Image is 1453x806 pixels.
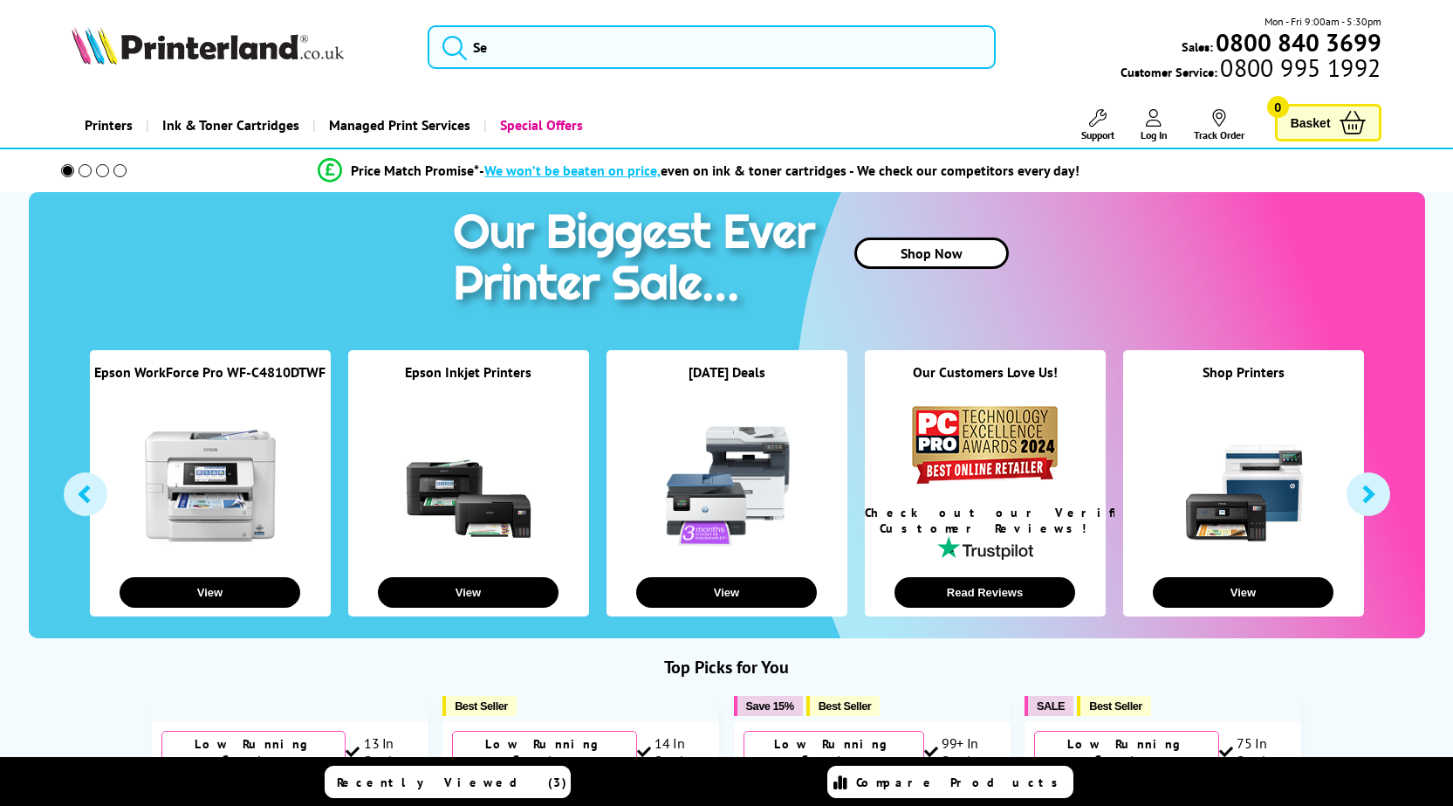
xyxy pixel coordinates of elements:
div: Low Running Costs [1034,731,1219,773]
button: View [636,577,817,608]
span: Price Match Promise* [351,162,479,179]
a: Ink & Toner Cartridges [146,103,312,148]
a: Log In [1141,109,1168,141]
div: Our Customers Love Us! [865,363,1106,403]
button: Best Seller [806,696,881,716]
a: Managed Print Services [312,103,483,148]
div: 75 In Stock [1219,734,1292,769]
span: Support [1081,128,1114,141]
div: 13 In Stock [346,734,419,769]
a: Special Offers [483,103,596,148]
a: Support [1081,109,1114,141]
div: [DATE] Deals [607,363,847,403]
button: Save 15% [734,696,803,716]
a: Epson Inkjet Printers [405,363,531,381]
li: modal_Promise [38,155,1361,186]
span: Ink & Toner Cartridges [162,103,299,148]
button: SALE [1025,696,1073,716]
span: Customer Service: [1121,59,1381,80]
span: Best Seller [819,699,872,713]
input: Se [428,25,997,69]
span: SALE [1037,699,1065,713]
div: - even on ink & toner cartridges - We check our competitors every day! [479,162,1079,179]
button: Best Seller [1077,696,1151,716]
span: Log In [1141,128,1168,141]
span: Sales: [1182,38,1213,55]
div: 14 In Stock [637,734,710,769]
a: Basket 0 [1275,104,1381,141]
div: Low Running Costs [452,731,637,773]
button: View [1153,577,1333,608]
img: Printerland Logo [72,26,344,65]
div: Shop Printers [1123,363,1364,403]
div: Low Running Costs [744,731,924,773]
button: Best Seller [442,696,517,716]
span: 0800 995 1992 [1217,59,1381,76]
a: Shop Now [854,238,1009,269]
button: View [120,577,300,608]
button: View [378,577,559,608]
a: Track Order [1194,109,1244,141]
img: printer sale [444,192,833,329]
span: 0 [1267,96,1289,118]
div: 99+ In Stock [924,734,1001,769]
button: Read Reviews [894,577,1075,608]
span: Best Seller [1089,699,1142,713]
a: Recently Viewed (3) [325,766,571,798]
a: 0800 840 3699 [1213,34,1381,51]
a: Epson WorkForce Pro WF-C4810DTWF [94,363,326,381]
span: We won’t be beaten on price, [484,162,661,179]
a: Printers [72,103,146,148]
span: Basket [1291,111,1331,134]
a: Printerland Logo [72,26,405,68]
span: Mon - Fri 9:00am - 5:30pm [1265,13,1381,30]
span: Best Seller [455,699,508,713]
div: Low Running Costs [161,731,346,773]
span: Recently Viewed (3) [337,775,567,790]
span: Save 15% [746,699,794,713]
b: 0800 840 3699 [1216,26,1381,59]
span: Compare Products [856,775,1067,790]
a: Compare Products [827,766,1073,798]
div: Check out our Verified Customer Reviews! [865,505,1106,536]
